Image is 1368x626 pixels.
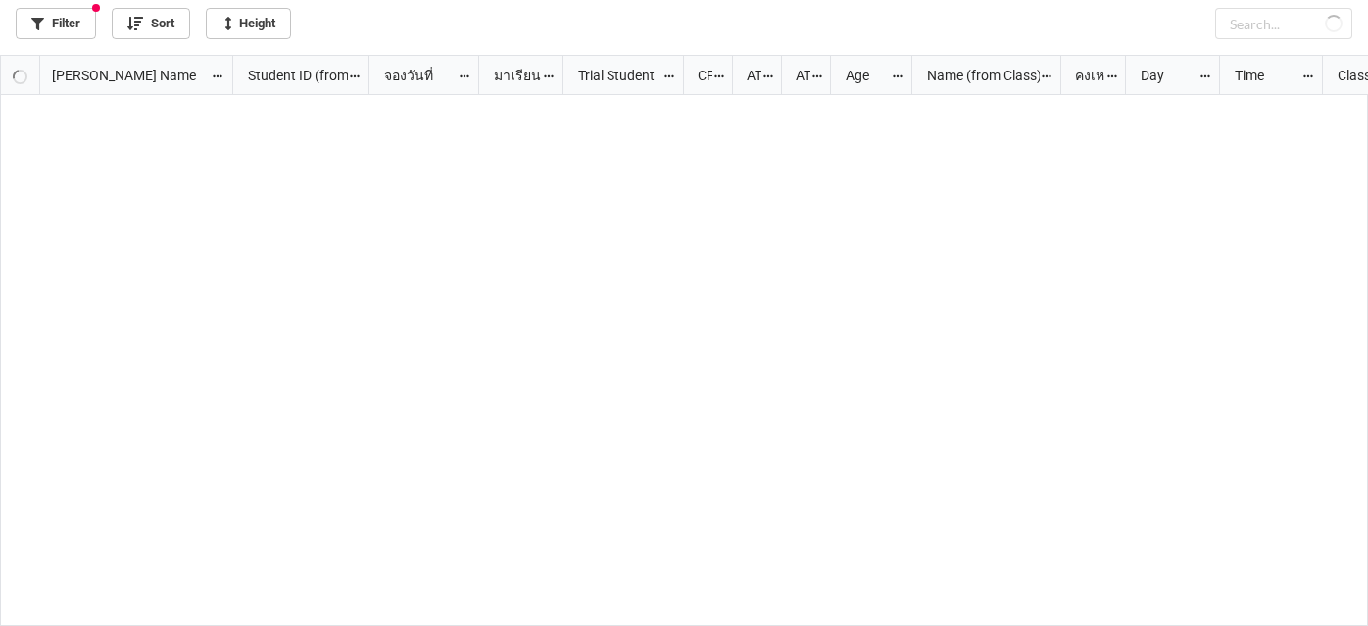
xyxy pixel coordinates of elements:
[735,65,762,86] div: ATT
[566,65,662,86] div: Trial Student
[1129,65,1198,86] div: Day
[206,8,291,39] a: Height
[1215,8,1352,39] input: Search...
[236,65,348,86] div: Student ID (from [PERSON_NAME] Name)
[686,65,713,86] div: CF
[16,8,96,39] a: Filter
[112,8,190,39] a: Sort
[834,65,892,86] div: Age
[915,65,1039,86] div: Name (from Class)
[372,65,458,86] div: จองวันที่
[1223,65,1301,86] div: Time
[40,65,211,86] div: [PERSON_NAME] Name
[1063,65,1104,86] div: คงเหลือ (from Nick Name)
[1,56,233,95] div: grid
[482,65,543,86] div: มาเรียน
[784,65,811,86] div: ATK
